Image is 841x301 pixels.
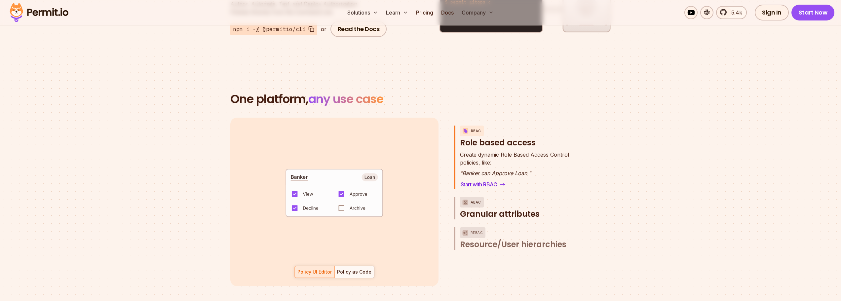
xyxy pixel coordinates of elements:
a: Sign In [755,5,789,20]
span: any use case [308,91,383,107]
div: or [321,25,326,33]
a: Pricing [413,6,436,19]
a: Docs [439,6,456,19]
div: RBACRole based access [460,151,583,189]
img: Permit logo [7,1,71,24]
p: ReBAC [471,227,483,238]
button: ABACGranular attributes [460,197,583,219]
button: ReBACResource/User hierarchies [460,227,583,250]
span: Resource/User hierarchies [460,239,566,250]
div: Policy as Code [337,269,371,275]
p: ABAC [471,197,481,207]
button: Company [459,6,496,19]
button: Policy as Code [334,266,374,278]
span: 5.4k [727,9,742,17]
button: Learn [383,6,411,19]
h2: One platform, [230,93,611,106]
a: 5.4k [716,6,747,19]
p: Banker can Approve Loan [460,169,569,177]
button: npm i -g @permitio/cli [230,23,317,35]
span: " [529,170,531,176]
span: Granular attributes [460,209,540,219]
button: Solutions [345,6,381,19]
span: npm i -g @permitio/cli [233,25,306,33]
span: Create dynamic Role Based Access Control [460,151,569,159]
a: Read the Docs [330,21,387,37]
a: Start Now [791,5,835,20]
p: policies, like: [460,151,569,167]
span: " [460,170,462,176]
a: Start with RBAC [460,180,506,189]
